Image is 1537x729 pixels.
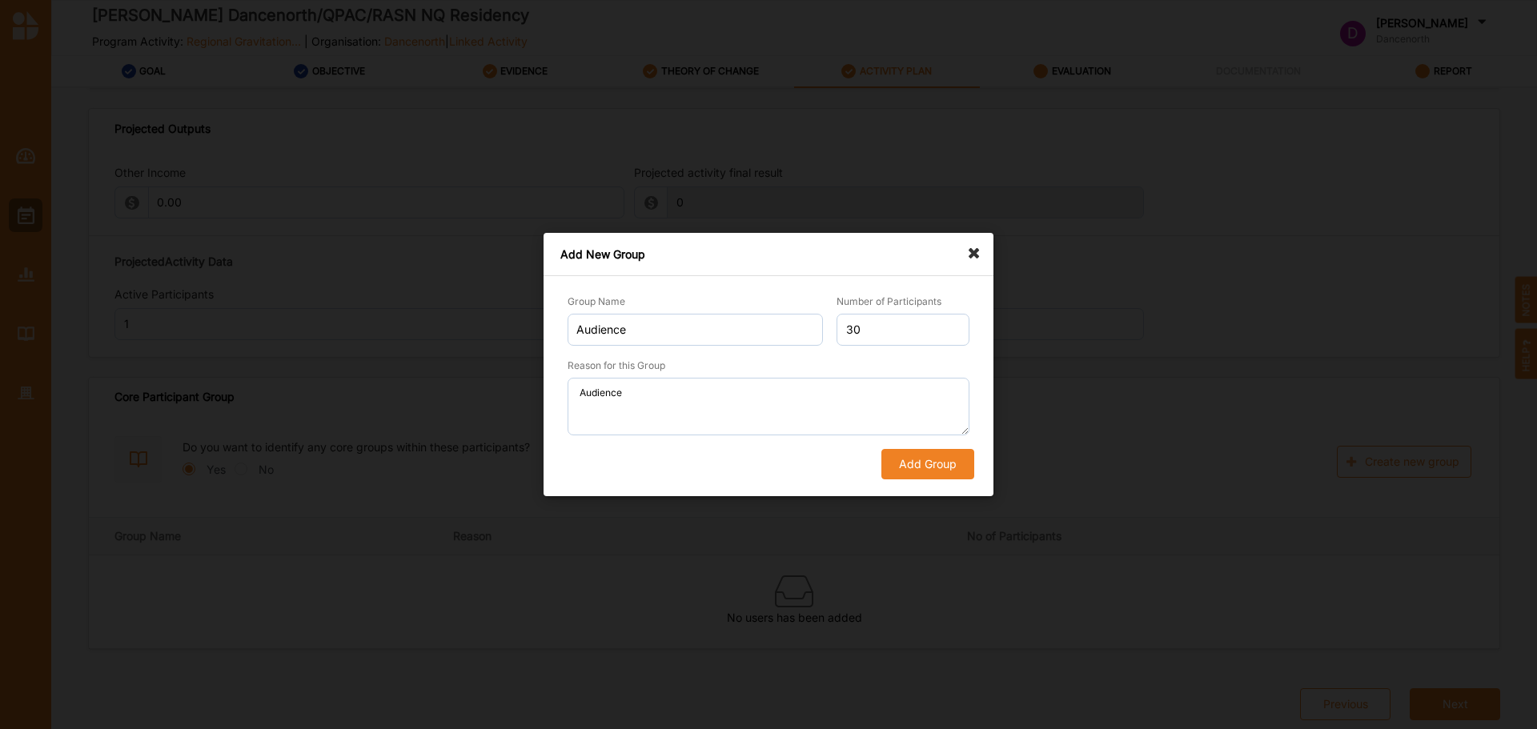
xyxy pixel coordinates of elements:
button: Add Group [881,449,974,479]
label: Group Name [568,294,625,308]
div: Number of Participants [837,294,941,308]
input: Enter group name [568,314,823,346]
div: Add New Group [544,233,993,276]
div: Reason for this Group [568,358,665,372]
textarea: Audience [568,378,970,435]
